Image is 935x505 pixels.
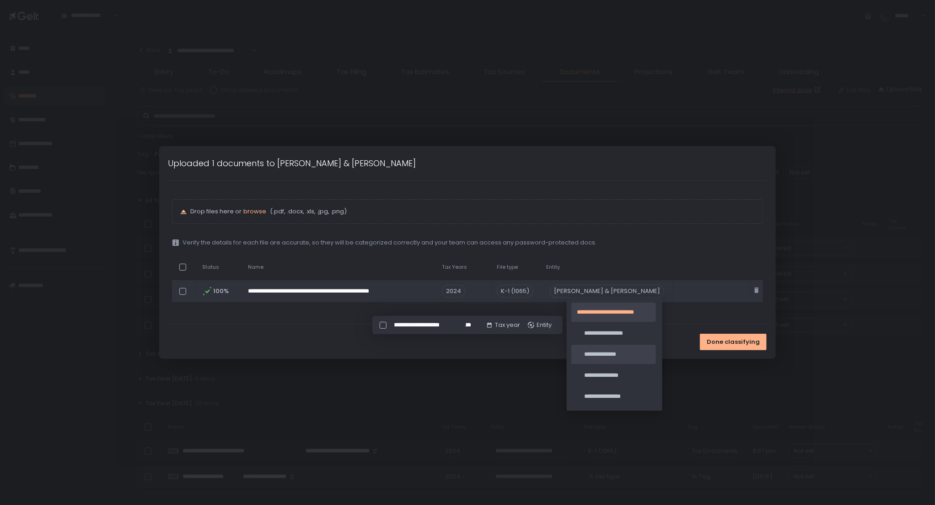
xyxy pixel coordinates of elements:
[203,264,220,271] span: Status
[168,157,416,169] h1: Uploaded 1 documents to [PERSON_NAME] & [PERSON_NAME]
[248,264,264,271] span: Name
[550,285,664,298] div: [PERSON_NAME] & [PERSON_NAME]
[442,285,465,298] span: 2024
[442,264,467,271] span: Tax Years
[269,207,347,216] span: (.pdf, .docx, .xls, .jpg, .png)
[497,285,533,298] div: K-1 (1065)
[244,207,267,216] button: browse
[214,287,228,295] span: 100%
[183,239,597,247] span: Verify the details for each file are accurate, so they will be categorized correctly and your tea...
[191,207,756,216] p: Drop files here or
[700,334,767,350] button: Done classifying
[546,264,560,271] span: Entity
[527,321,552,329] button: Entity
[707,338,760,346] span: Done classifying
[486,321,520,329] button: Tax year
[497,264,518,271] span: File type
